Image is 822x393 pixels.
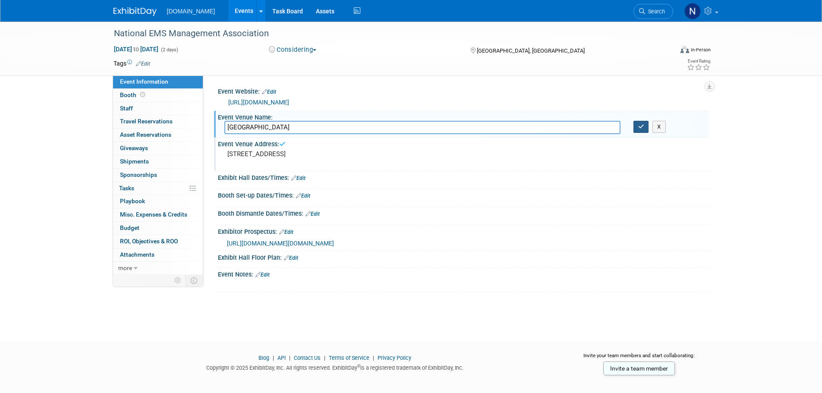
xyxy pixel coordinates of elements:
[218,207,709,218] div: Booth Dismantle Dates/Times:
[218,268,709,279] div: Event Notes:
[378,355,411,361] a: Privacy Policy
[371,355,376,361] span: |
[167,8,215,15] span: [DOMAIN_NAME]
[120,171,157,178] span: Sponsorships
[329,355,369,361] a: Terms of Service
[113,169,203,182] a: Sponsorships
[218,225,709,236] div: Exhibitor Prospectus:
[113,262,203,275] a: more
[120,158,149,165] span: Shipments
[684,3,701,19] img: Nicholas Fischer
[113,89,203,102] a: Booth
[258,355,269,361] a: Blog
[227,150,413,158] pre: [STREET_ADDRESS]
[185,275,203,286] td: Toggle Event Tabs
[113,235,203,248] a: ROI, Objectives & ROO
[622,45,711,58] div: Event Format
[603,362,675,375] a: Invite a team member
[218,85,709,96] div: Event Website:
[287,355,293,361] span: |
[227,240,334,247] a: [URL][DOMAIN_NAME][DOMAIN_NAME]
[170,275,186,286] td: Personalize Event Tab Strip
[120,211,187,218] span: Misc. Expenses & Credits
[113,142,203,155] a: Giveaways
[262,89,276,95] a: Edit
[113,208,203,221] a: Misc. Expenses & Credits
[120,105,133,112] span: Staff
[570,352,709,365] div: Invite your team members and start collaborating:
[291,175,305,181] a: Edit
[218,138,709,148] div: Event Venue Address:
[652,121,666,133] button: X
[113,195,203,208] a: Playbook
[680,46,689,53] img: Format-Inperson.png
[477,47,585,54] span: [GEOGRAPHIC_DATA], [GEOGRAPHIC_DATA]
[305,211,320,217] a: Edit
[113,222,203,235] a: Budget
[120,145,148,151] span: Giveaways
[645,8,665,15] span: Search
[279,229,293,235] a: Edit
[119,185,134,192] span: Tasks
[322,355,328,361] span: |
[120,118,173,125] span: Travel Reservations
[132,46,140,53] span: to
[113,182,203,195] a: Tasks
[120,224,139,231] span: Budget
[120,251,154,258] span: Attachments
[113,102,203,115] a: Staff
[113,248,203,261] a: Attachments
[296,193,310,199] a: Edit
[687,59,710,63] div: Event Rating
[113,362,557,372] div: Copyright © 2025 ExhibitDay, Inc. All rights reserved. ExhibitDay is a registered trademark of Ex...
[120,198,145,204] span: Playbook
[160,47,178,53] span: (2 days)
[284,255,298,261] a: Edit
[255,272,270,278] a: Edit
[120,238,178,245] span: ROI, Objectives & ROO
[113,45,159,53] span: [DATE] [DATE]
[111,26,660,41] div: National EMS Management Association
[120,131,171,138] span: Asset Reservations
[277,355,286,361] a: API
[139,91,147,98] span: Booth not reserved yet
[113,7,157,16] img: ExhibitDay
[218,111,709,122] div: Event Venue Name:
[113,155,203,168] a: Shipments
[294,355,321,361] a: Contact Us
[120,91,147,98] span: Booth
[113,75,203,88] a: Event Information
[266,45,320,54] button: Considering
[218,171,709,182] div: Exhibit Hall Dates/Times:
[120,78,168,85] span: Event Information
[633,4,673,19] a: Search
[357,364,360,368] sup: ®
[218,189,709,200] div: Booth Set-up Dates/Times:
[228,99,289,106] a: [URL][DOMAIN_NAME]
[118,264,132,271] span: more
[218,251,709,262] div: Exhibit Hall Floor Plan:
[690,47,711,53] div: In-Person
[271,355,276,361] span: |
[113,115,203,128] a: Travel Reservations
[113,59,150,68] td: Tags
[113,129,203,141] a: Asset Reservations
[136,61,150,67] a: Edit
